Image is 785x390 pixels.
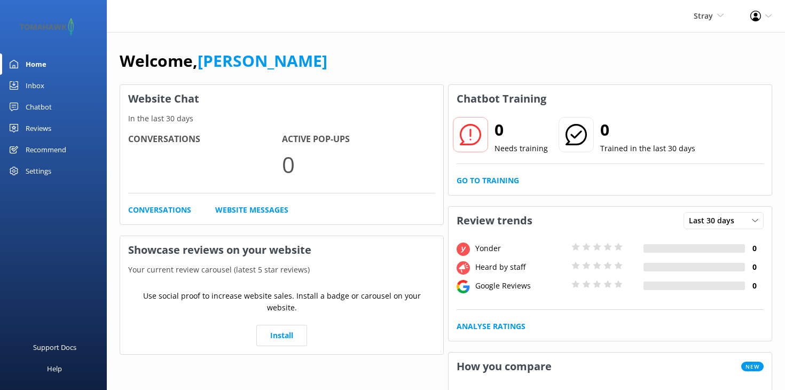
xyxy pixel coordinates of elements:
h4: 0 [745,261,764,273]
p: In the last 30 days [120,113,443,124]
h3: Chatbot Training [449,85,554,113]
h2: 0 [600,117,695,143]
h3: Website Chat [120,85,443,113]
a: Website Messages [215,204,288,216]
div: Inbox [26,75,44,96]
div: Recommend [26,139,66,160]
p: Your current review carousel (latest 5 star reviews) [120,264,443,276]
div: Heard by staff [473,261,569,273]
span: Stray [694,11,713,21]
div: Home [26,53,46,75]
div: Google Reviews [473,280,569,292]
div: Support Docs [33,337,76,358]
h3: Showcase reviews on your website [120,236,443,264]
h4: 0 [745,243,764,254]
a: Install [256,325,307,346]
p: 0 [282,146,436,182]
div: Help [47,358,62,379]
h3: Review trends [449,207,540,235]
h1: Welcome, [120,48,327,74]
a: Conversations [128,204,191,216]
a: [PERSON_NAME] [198,50,327,72]
p: Needs training [494,143,548,154]
div: Chatbot [26,96,52,118]
span: Last 30 days [689,215,741,227]
img: 2-1647550015.png [16,18,77,36]
h3: How you compare [449,353,560,380]
div: Reviews [26,118,51,139]
a: Analyse Ratings [457,321,525,332]
p: Trained in the last 30 days [600,143,695,154]
span: New [741,362,764,371]
h4: Active Pop-ups [282,132,436,146]
div: Yonder [473,243,569,254]
p: Use social proof to increase website sales. Install a badge or carousel on your website. [128,290,435,314]
h2: 0 [494,117,548,143]
h4: Conversations [128,132,282,146]
div: Settings [26,160,51,182]
h4: 0 [745,280,764,292]
a: Go to Training [457,175,519,186]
